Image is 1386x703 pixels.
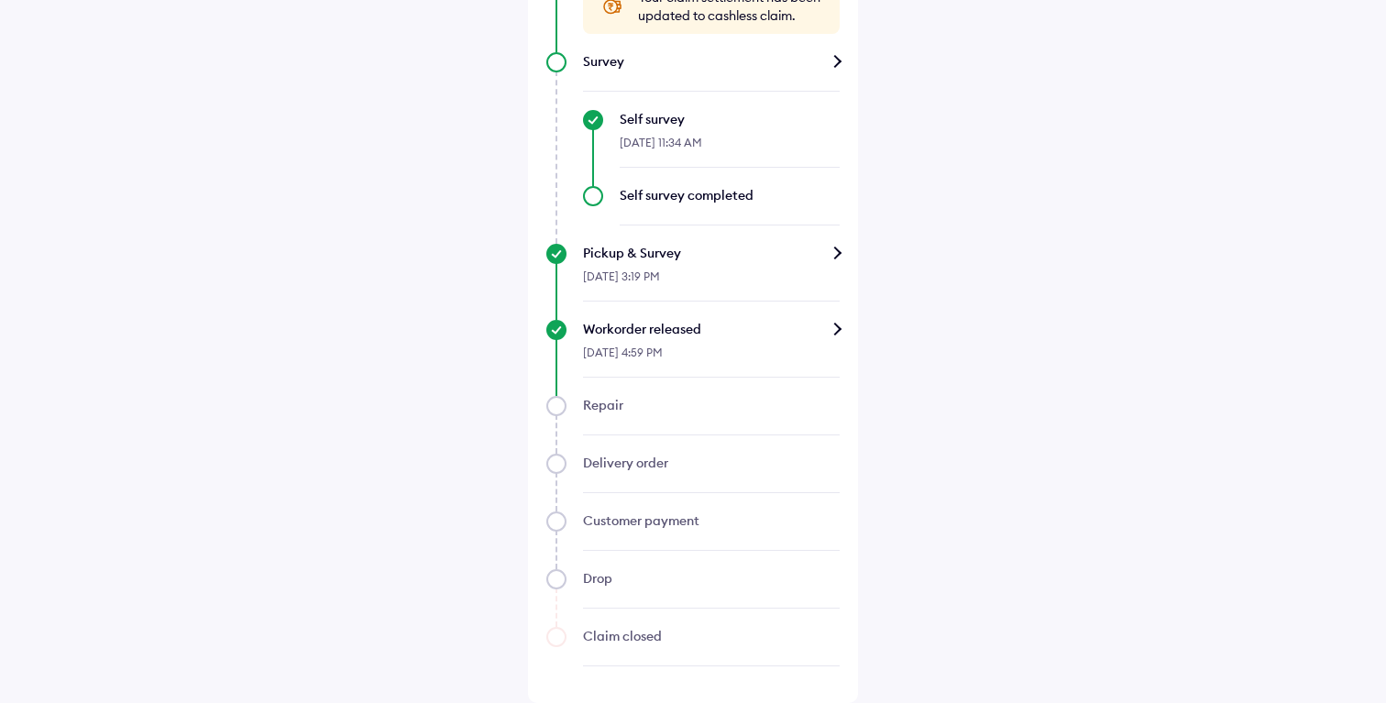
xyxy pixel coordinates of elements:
[583,569,840,588] div: Drop
[583,396,840,414] div: Repair
[583,52,840,71] div: Survey
[583,454,840,472] div: Delivery order
[583,511,840,530] div: Customer payment
[620,186,840,204] div: Self survey completed
[620,128,840,168] div: [DATE] 11:34 AM
[583,338,840,378] div: [DATE] 4:59 PM
[583,262,840,302] div: [DATE] 3:19 PM
[620,110,840,128] div: Self survey
[583,244,840,262] div: Pickup & Survey
[583,320,840,338] div: Workorder released
[583,627,840,645] div: Claim closed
